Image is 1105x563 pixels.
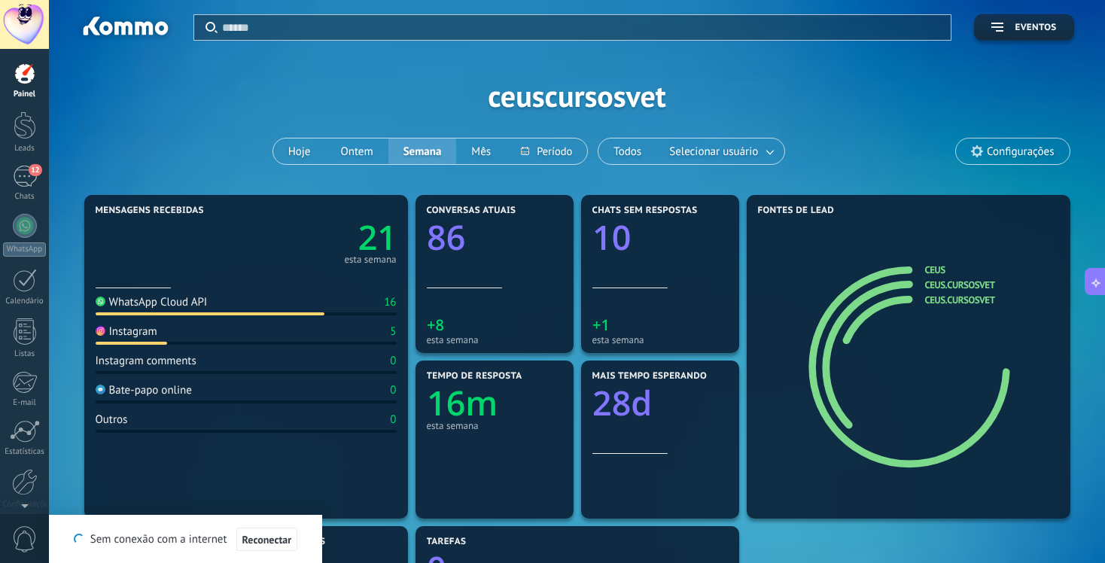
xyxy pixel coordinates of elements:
span: Reconectar [242,534,292,545]
div: Listas [3,349,47,359]
text: 28d [592,380,652,426]
div: 16 [384,295,396,309]
div: esta semana [344,256,396,263]
button: Hoje [273,138,326,164]
text: 16m [427,380,498,426]
span: 12 [29,164,41,176]
div: esta semana [427,420,562,431]
a: 21 [246,215,397,260]
div: WhatsApp [3,242,46,257]
text: 10 [592,215,631,260]
button: Ontem [325,138,388,164]
span: Mensagens recebidas [96,205,204,216]
div: Outros [96,412,128,427]
div: Sem conexão com a internet [74,527,297,552]
a: CEUS [925,263,945,276]
button: Todos [598,138,656,164]
div: esta semana [427,334,562,345]
span: Conversas atuais [427,205,516,216]
a: ceus.cursosvet [925,278,995,291]
button: Eventos [974,14,1073,41]
text: 21 [358,215,396,260]
span: Mais tempo esperando [592,371,708,382]
div: Painel [3,90,47,99]
span: Tarefas [427,537,467,547]
a: 28d [592,380,728,426]
button: Período [506,138,587,164]
text: 86 [427,215,465,260]
div: Chats [3,192,47,202]
button: Reconectar [236,528,298,552]
div: E-mail [3,398,47,408]
div: esta semana [592,334,728,345]
div: Instagram comments [96,354,196,368]
div: Leads [3,144,47,154]
div: 0 [390,412,396,427]
span: Tempo de resposta [427,371,522,382]
div: Calendário [3,297,47,306]
div: Bate-papo online [96,383,192,397]
div: WhatsApp Cloud API [96,295,208,309]
span: Fontes de lead [758,205,835,216]
span: Selecionar usuário [666,142,761,162]
button: Selecionar usuário [656,138,784,164]
span: Configurações [987,145,1054,158]
img: Bate-papo online [96,385,105,394]
span: Chats sem respostas [592,205,698,216]
div: 0 [390,383,396,397]
div: Estatísticas [3,447,47,457]
div: 0 [390,354,396,368]
button: Mês [456,138,506,164]
div: 5 [390,324,396,339]
a: ceus.cursosvet [925,294,995,306]
button: Semana [388,138,457,164]
text: +8 [427,315,444,335]
img: Instagram [96,326,105,336]
div: Instagram [96,324,157,339]
span: Eventos [1015,23,1056,33]
img: WhatsApp Cloud API [96,297,105,306]
text: +1 [592,315,610,335]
